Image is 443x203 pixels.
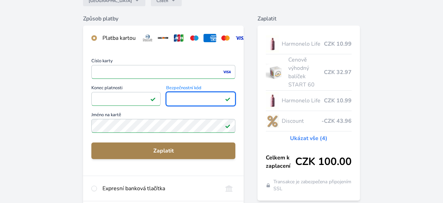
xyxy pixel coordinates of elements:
[266,154,295,170] span: Celkem k zaplacení
[282,40,324,48] span: Harmonelo Life
[91,86,161,92] span: Konec platnosti
[225,96,230,102] img: Platné pole
[324,68,352,76] span: CZK 32.97
[223,184,235,193] img: onlineBanking_CZ.svg
[172,34,185,42] img: jcb.svg
[94,94,157,104] iframe: Iframe pro datum vypršení platnosti
[235,34,247,42] img: visa.svg
[141,34,154,42] img: diners.svg
[166,86,235,92] span: Bezpečnostní kód
[169,94,232,104] iframe: Iframe pro bezpečnostní kód
[188,34,201,42] img: maestro.svg
[282,96,324,105] span: Harmonelo Life
[94,67,232,77] iframe: Iframe pro číslo karty
[322,117,352,125] span: -CZK 43.96
[225,123,230,129] img: Platné pole
[91,59,235,65] span: Číslo karty
[266,35,279,53] img: CLEAN_LIFE_se_stinem_x-lo.jpg
[157,34,170,42] img: discover.svg
[102,184,217,193] div: Expresní banková tlačítka
[295,156,352,168] span: CZK 100.00
[91,113,235,119] span: Jméno na kartě
[91,142,235,159] button: Zaplatit
[266,92,279,109] img: CLEAN_LIFE_se_stinem_x-lo.jpg
[273,178,352,192] span: Transakce je zabezpečena připojením SSL
[324,96,352,105] span: CZK 10.99
[288,56,324,89] span: Cenově výhodný balíček START 60
[282,117,322,125] span: Discount
[150,96,156,102] img: Platné pole
[204,34,216,42] img: amex.svg
[219,34,232,42] img: mc.svg
[266,112,279,130] img: discount-lo.png
[83,15,244,23] h6: Způsob platby
[97,147,230,155] span: Zaplatit
[324,40,352,48] span: CZK 10.99
[91,119,235,133] input: Jméno na kartěPlatné pole
[266,64,286,81] img: start.jpg
[102,34,136,42] div: Platba kartou
[257,15,360,23] h6: Zaplatit
[290,134,327,142] a: Ukázat vše (4)
[222,69,232,75] img: visa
